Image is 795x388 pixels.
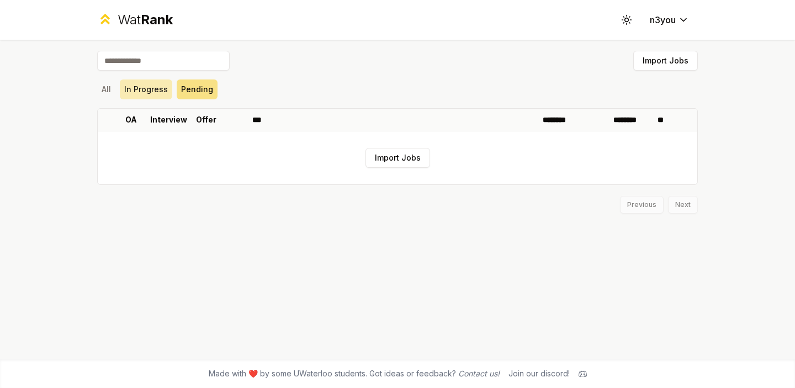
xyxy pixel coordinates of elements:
p: OA [125,114,137,125]
a: WatRank [97,11,173,29]
div: Wat [118,11,173,29]
div: Join our discord! [508,368,570,379]
span: n3you [650,13,676,26]
button: Import Jobs [365,148,430,168]
p: Interview [150,114,187,125]
span: Made with ❤️ by some UWaterloo students. Got ideas or feedback? [209,368,500,379]
p: Offer [196,114,216,125]
button: Import Jobs [633,51,698,71]
button: n3you [641,10,698,30]
button: Pending [177,79,218,99]
button: In Progress [120,79,172,99]
span: Rank [141,12,173,28]
button: All [97,79,115,99]
a: Contact us! [458,369,500,378]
